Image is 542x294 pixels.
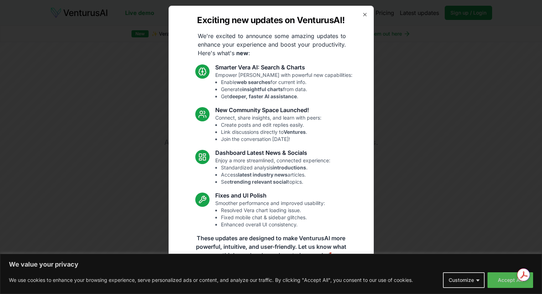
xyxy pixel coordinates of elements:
[191,234,351,259] p: These updates are designed to make VenturusAI more powerful, intuitive, and user-friendly. Let us...
[238,172,288,178] strong: latest industry news
[215,72,352,100] p: Empower [PERSON_NAME] with powerful new capabilities:
[221,164,330,171] li: Standardized analysis .
[192,32,352,57] p: We're excited to announce some amazing updates to enhance your experience and boost your producti...
[237,79,270,85] strong: web searches
[218,268,325,282] a: Read the full announcement on our blog!
[221,207,325,214] li: Resolved Vera chart loading issue.
[230,179,288,185] strong: trending relevant social
[221,93,352,100] li: Get .
[273,164,306,170] strong: introductions
[284,129,306,135] strong: Ventures
[215,148,330,157] h3: Dashboard Latest News & Socials
[221,178,330,185] li: See topics.
[221,86,352,93] li: Generate from data.
[221,214,325,221] li: Fixed mobile chat & sidebar glitches.
[242,86,283,92] strong: insightful charts
[215,63,352,72] h3: Smarter Vera AI: Search & Charts
[215,106,321,114] h3: New Community Space Launched!
[197,15,345,26] h2: Exciting new updates on VenturusAI!
[221,121,321,128] li: Create posts and edit replies easily.
[221,221,325,228] li: Enhanced overall UI consistency.
[221,79,352,86] li: Enable for current info.
[221,136,321,143] li: Join the conversation [DATE]!
[215,114,321,143] p: Connect, share insights, and learn with peers:
[229,93,297,99] strong: deeper, faster AI assistance
[215,191,325,200] h3: Fixes and UI Polish
[236,49,248,57] strong: new
[215,200,325,228] p: Smoother performance and improved usability:
[221,128,321,136] li: Link discussions directly to .
[221,171,330,178] li: Access articles.
[215,157,330,185] p: Enjoy a more streamlined, connected experience:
